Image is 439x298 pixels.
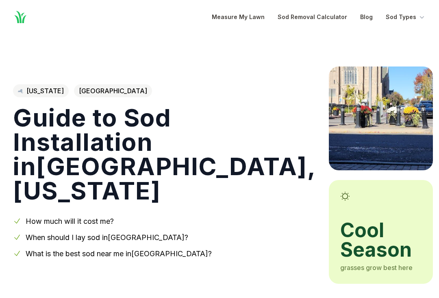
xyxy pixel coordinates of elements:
[13,105,316,203] h1: Guide to Sod Installation in [GEOGRAPHIC_DATA] , [US_STATE]
[329,66,433,170] img: A picture of Rockville Centre
[26,249,212,258] a: What is the best sod near me in[GEOGRAPHIC_DATA]?
[386,12,426,22] button: Sod Types
[13,84,69,97] a: [US_STATE]
[26,217,114,225] a: How much will it cost me?
[340,221,422,259] span: cool season
[360,12,373,22] a: Blog
[18,89,23,93] img: New York state outline
[74,84,152,97] span: [GEOGRAPHIC_DATA]
[278,12,347,22] a: Sod Removal Calculator
[26,233,188,242] a: When should I lay sod in[GEOGRAPHIC_DATA]?
[340,264,413,272] span: grasses grow best here
[212,12,265,22] a: Measure My Lawn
